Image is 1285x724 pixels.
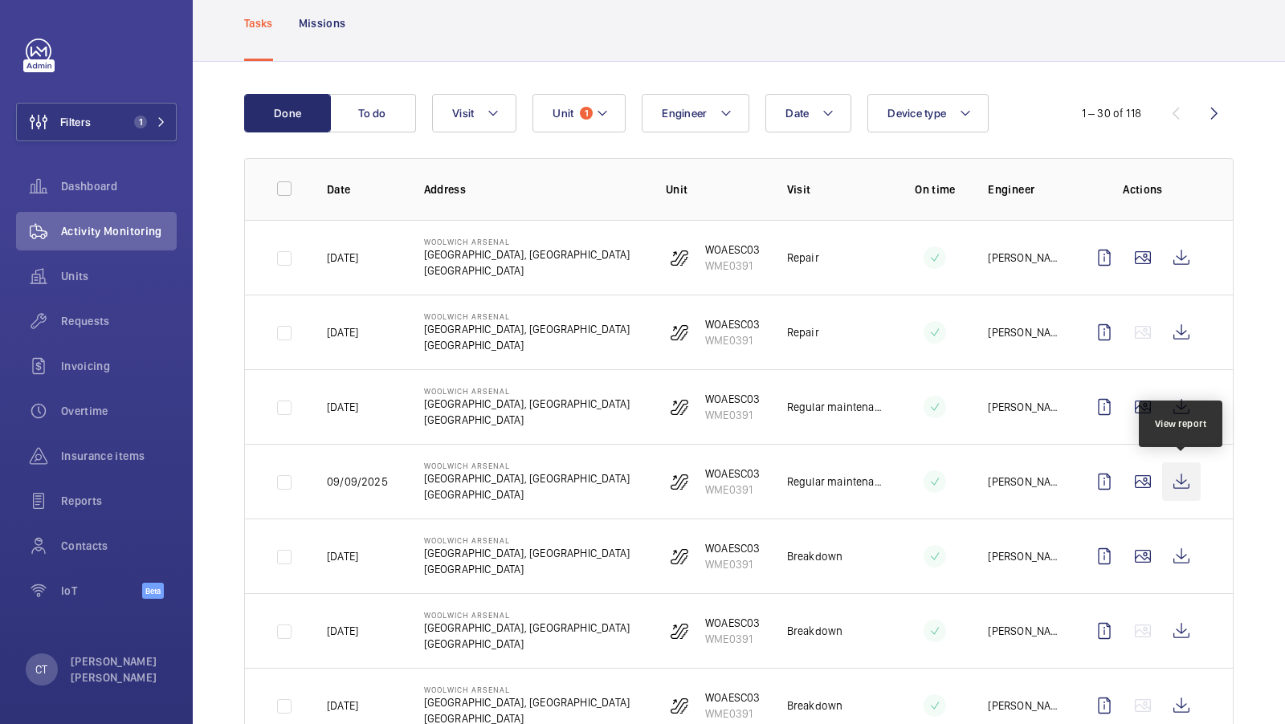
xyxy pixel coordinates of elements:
p: Woolwich Arsenal [424,386,630,396]
p: Repair [787,250,819,266]
p: [GEOGRAPHIC_DATA] [424,337,630,353]
p: [PERSON_NAME] [PERSON_NAME] [71,653,167,685]
button: Device type [867,94,989,132]
span: Requests [61,313,177,329]
p: Missions [299,15,346,31]
span: Dashboard [61,178,177,194]
p: [GEOGRAPHIC_DATA], [GEOGRAPHIC_DATA] [424,321,630,337]
span: 1 [580,107,593,120]
p: [GEOGRAPHIC_DATA], [GEOGRAPHIC_DATA] [424,620,630,636]
p: Woolwich Arsenal [424,685,630,694]
p: Woolwich Arsenal [424,610,630,620]
p: [PERSON_NAME] [988,548,1059,564]
p: [GEOGRAPHIC_DATA], [GEOGRAPHIC_DATA] [424,545,630,561]
p: Engineer [988,181,1059,197]
p: [GEOGRAPHIC_DATA] [424,561,630,577]
p: [GEOGRAPHIC_DATA], [GEOGRAPHIC_DATA] [424,396,630,412]
p: [PERSON_NAME] [988,324,1059,340]
p: Unit [666,181,761,197]
p: [DATE] [327,623,358,639]
span: 1 [134,116,147,128]
p: Date [327,181,398,197]
p: WME0391 [705,631,760,647]
p: [GEOGRAPHIC_DATA] [424,486,630,502]
p: [DATE] [327,250,358,266]
p: [GEOGRAPHIC_DATA], [GEOGRAPHIC_DATA] [424,694,630,710]
div: 1 – 30 of 118 [1082,105,1141,121]
p: WOAESC03 [705,615,760,631]
p: Breakdown [787,698,843,714]
p: [GEOGRAPHIC_DATA], [GEOGRAPHIC_DATA] [424,246,630,262]
img: escalator.svg [670,397,689,417]
p: [GEOGRAPHIC_DATA] [424,262,630,279]
p: Regular maintenance [787,474,883,490]
span: Reports [61,493,177,509]
p: [GEOGRAPHIC_DATA] [424,412,630,428]
img: escalator.svg [670,696,689,715]
img: escalator.svg [670,323,689,342]
p: WME0391 [705,258,760,274]
p: Regular maintenance [787,399,883,415]
p: [PERSON_NAME] [988,698,1059,714]
p: WME0391 [705,706,760,722]
p: Breakdown [787,623,843,639]
p: Repair [787,324,819,340]
button: Unit1 [532,94,626,132]
p: Woolwich Arsenal [424,535,630,545]
span: Engineer [662,107,707,120]
span: Activity Monitoring [61,223,177,239]
span: Beta [142,583,164,599]
span: Visit [452,107,474,120]
p: Tasks [244,15,273,31]
p: [PERSON_NAME] [988,623,1059,639]
p: [PERSON_NAME] [988,474,1059,490]
p: Breakdown [787,548,843,564]
p: WOAESC03 [705,242,760,258]
p: [GEOGRAPHIC_DATA], [GEOGRAPHIC_DATA] [424,470,630,486]
p: Actions [1085,181,1201,197]
span: Invoicing [61,358,177,374]
div: View report [1155,417,1207,431]
span: Units [61,268,177,284]
p: Visit [787,181,883,197]
img: escalator.svg [670,621,689,641]
p: [GEOGRAPHIC_DATA] [424,636,630,652]
p: 09/09/2025 [327,474,388,490]
p: Woolwich Arsenal [424,237,630,246]
img: escalator.svg [670,472,689,491]
span: Insurance items [61,448,177,464]
p: WME0391 [705,332,760,348]
span: Device type [887,107,946,120]
p: WOAESC03 [705,540,760,556]
span: Overtime [61,403,177,419]
p: [PERSON_NAME] [988,399,1059,415]
img: escalator.svg [670,248,689,267]
button: Done [244,94,331,132]
span: Filters [60,114,91,130]
p: WME0391 [705,556,760,572]
span: IoT [61,583,142,599]
p: Woolwich Arsenal [424,311,630,321]
p: [DATE] [327,399,358,415]
button: To do [329,94,416,132]
span: Contacts [61,538,177,554]
p: [DATE] [327,698,358,714]
button: Filters1 [16,103,177,141]
p: WOAESC03 [705,689,760,706]
p: WME0391 [705,482,760,498]
p: WOAESC03 [705,316,760,332]
p: WOAESC03 [705,466,760,482]
p: [DATE] [327,548,358,564]
p: WME0391 [705,407,760,423]
p: On time [908,181,962,197]
p: [PERSON_NAME] [988,250,1059,266]
span: Unit [553,107,573,120]
p: WOAESC03 [705,391,760,407]
button: Engineer [642,94,749,132]
button: Date [765,94,851,132]
p: Woolwich Arsenal [424,461,630,470]
span: Date [785,107,809,120]
p: Address [424,181,640,197]
button: Visit [432,94,516,132]
img: escalator.svg [670,547,689,566]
